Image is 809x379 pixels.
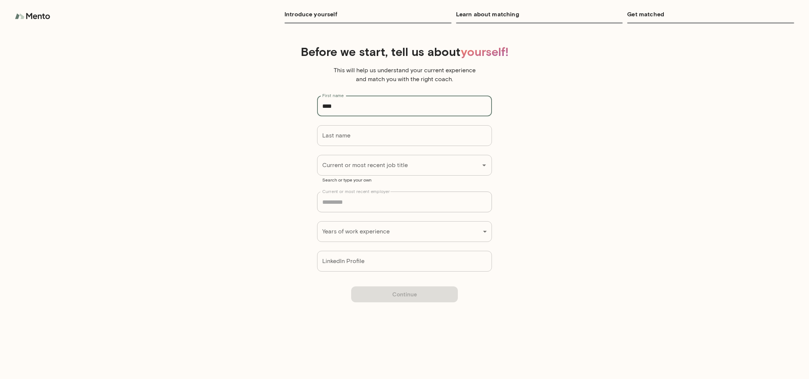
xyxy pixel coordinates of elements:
[322,177,487,183] p: Search or type your own
[15,9,52,24] img: logo
[284,9,452,19] h6: Introduce yourself
[322,92,344,99] label: First name
[479,160,489,170] button: Open
[461,44,509,59] span: yourself!
[330,66,479,84] p: This will help us understand your current experience and match you with the right coach.
[126,44,683,59] h4: Before we start, tell us about
[627,9,794,19] h6: Get matched
[322,188,390,195] label: Current or most recent employer
[456,9,623,19] h6: Learn about matching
